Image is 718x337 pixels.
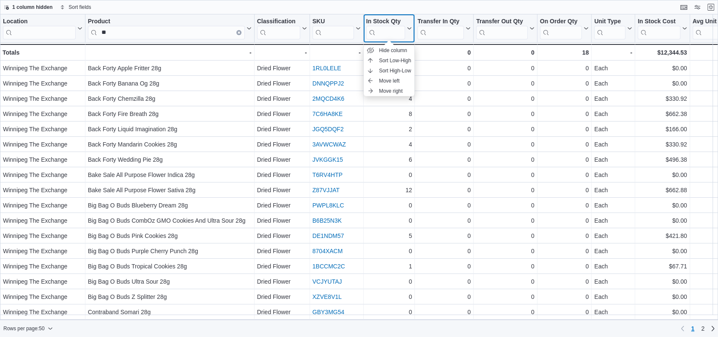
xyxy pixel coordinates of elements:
[366,261,412,271] div: 1
[638,292,687,302] div: $0.00
[594,18,625,39] div: Unit Type
[366,18,406,39] div: In Stock Qty
[417,18,471,39] button: Transfer In Qty
[594,109,632,119] div: Each
[312,263,345,270] a: 1BCCMC2C
[312,232,344,239] a: DE1NDM57
[364,66,414,76] button: Sort High-Low
[638,18,680,26] div: In Stock Cost
[540,124,589,134] div: 0
[257,18,300,39] div: Classification
[312,217,342,224] a: B6B25N3K
[476,261,534,271] div: 0
[594,261,632,271] div: Each
[476,18,527,26] div: Transfer Out Qty
[257,47,307,58] div: -
[257,185,307,195] div: Dried Flower
[257,18,307,39] button: Classification
[312,187,340,193] a: Z87VJJAT
[594,139,632,149] div: Each
[476,94,534,104] div: 0
[594,170,632,180] div: Each
[312,278,342,285] a: VCJYUTAJ
[594,246,632,256] div: Each
[257,94,307,104] div: Dried Flower
[540,200,589,210] div: 0
[476,246,534,256] div: 0
[540,18,589,39] button: On Order Qty
[312,65,341,72] a: 1RL0LELE
[417,200,471,210] div: 0
[594,276,632,287] div: Each
[57,2,94,12] button: Sort fields
[3,170,82,180] div: Winnipeg The Exchange
[417,185,471,195] div: 0
[0,2,56,12] button: 1 column hidden
[88,170,252,180] div: Bake Sale All Purpose Flower Indica 28g
[476,170,534,180] div: 0
[312,18,354,39] div: SKU URL
[476,18,534,39] button: Transfer Out Qty
[88,18,245,39] div: Product
[3,246,82,256] div: Winnipeg The Exchange
[312,18,361,39] button: SKU
[594,231,632,241] div: Each
[594,200,632,210] div: Each
[257,109,307,119] div: Dried Flower
[476,139,534,149] div: 0
[417,231,471,241] div: 0
[417,47,471,58] div: 0
[540,94,589,104] div: 0
[366,200,412,210] div: 0
[417,63,471,73] div: 0
[88,185,252,195] div: Bake Sale All Purpose Flower Sativa 28g
[540,63,589,73] div: 0
[364,76,414,86] button: Move left
[417,124,471,134] div: 0
[69,4,91,11] span: Sort fields
[257,276,307,287] div: Dried Flower
[638,63,687,73] div: $0.00
[677,322,718,335] nav: Pagination for preceding grid
[366,170,412,180] div: 0
[476,185,534,195] div: 0
[88,261,252,271] div: Big Bag O Buds Tropical Cookies 28g
[12,4,52,11] span: 1 column hidden
[312,126,344,133] a: JGQ5DQF2
[366,307,412,317] div: 0
[312,18,354,26] div: SKU
[688,322,708,335] ul: Pagination for preceding grid
[3,307,82,317] div: Winnipeg The Exchange
[476,63,534,73] div: 0
[540,276,589,287] div: 0
[3,63,82,73] div: Winnipeg The Exchange
[638,18,687,39] button: In Stock Cost
[476,231,534,241] div: 0
[312,248,343,254] a: 8704XACM
[476,292,534,302] div: 0
[3,109,82,119] div: Winnipeg The Exchange
[257,261,307,271] div: Dried Flower
[3,18,82,39] button: Location
[312,309,344,315] a: GBY3MG54
[476,276,534,287] div: 0
[698,322,708,335] a: Page 2 of 2
[364,45,414,55] button: Hide column
[417,18,464,26] div: Transfer In Qty
[312,293,342,300] a: XZVE8V1L
[417,307,471,317] div: 0
[540,261,589,271] div: 0
[594,18,632,39] button: Unit Type
[366,18,412,39] button: In Stock Qty
[594,185,632,195] div: Each
[706,2,716,12] button: Exit fullscreen
[312,202,344,209] a: PWPL8KLC
[540,139,589,149] div: 0
[3,139,82,149] div: Winnipeg The Exchange
[312,80,344,87] a: DNNQPPJ2
[476,200,534,210] div: 0
[312,141,346,148] a: 3AVWCWAZ
[638,78,687,88] div: $0.00
[257,63,307,73] div: Dried Flower
[540,231,589,241] div: 0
